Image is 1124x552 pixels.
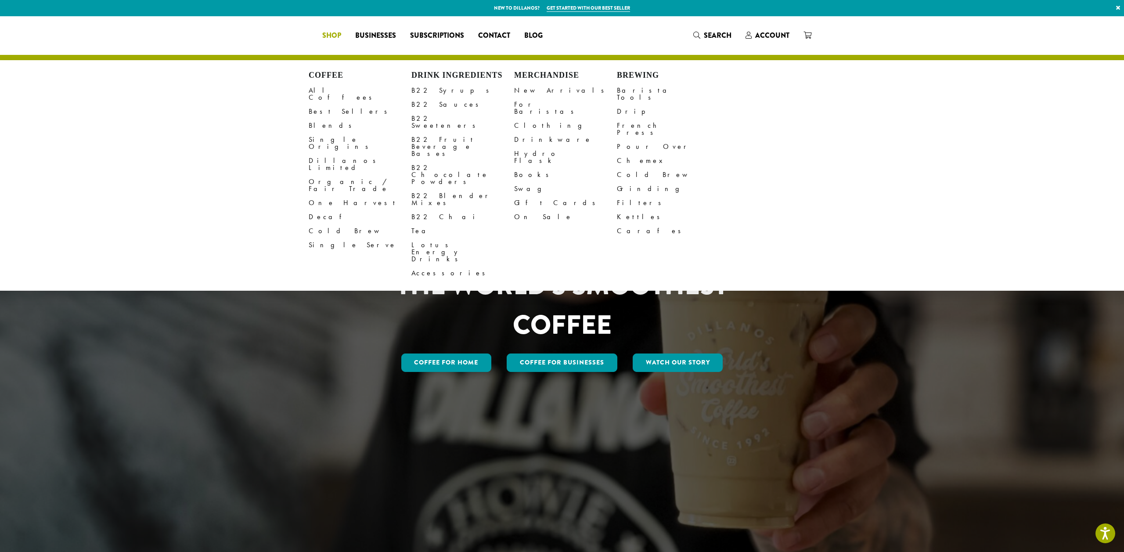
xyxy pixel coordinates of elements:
[507,354,617,372] a: Coffee For Businesses
[401,354,492,372] a: Coffee for Home
[547,4,630,12] a: Get started with our best seller
[514,83,617,97] a: New Arrivals
[309,105,411,119] a: Best Sellers
[514,71,617,80] h4: Merchandise
[617,154,720,168] a: Chemex
[309,175,411,196] a: Organic / Fair Trade
[309,71,411,80] h4: Coffee
[617,182,720,196] a: Grinding
[309,224,411,238] a: Cold Brew
[514,196,617,210] a: Gift Cards
[478,30,510,41] span: Contact
[410,30,464,41] span: Subscriptions
[411,71,514,80] h4: Drink Ingredients
[755,30,789,40] span: Account
[514,182,617,196] a: Swag
[309,238,411,252] a: Single Serve
[617,210,720,224] a: Kettles
[309,133,411,154] a: Single Origins
[617,196,720,210] a: Filters
[411,83,514,97] a: B22 Syrups
[617,119,720,140] a: French Press
[514,133,617,147] a: Drinkware
[309,83,411,105] a: All Coffees
[514,210,617,224] a: On Sale
[617,71,720,80] h4: Brewing
[411,112,514,133] a: B22 Sweeteners
[411,97,514,112] a: B22 Sauces
[309,196,411,210] a: One Harvest
[411,224,514,238] a: Tea
[633,354,723,372] a: Watch Our Story
[411,189,514,210] a: B22 Blender Mixes
[309,210,411,224] a: Decaf
[322,30,341,41] span: Shop
[617,140,720,154] a: Pour Over
[315,29,348,43] a: Shop
[514,147,617,168] a: Hydro Flask
[617,83,720,105] a: Barista Tools
[411,266,514,280] a: Accessories
[617,168,720,182] a: Cold Brew
[411,238,514,266] a: Lotus Energy Drinks
[309,119,411,133] a: Blends
[411,133,514,161] a: B22 Fruit Beverage Bases
[514,119,617,133] a: Clothing
[617,105,720,119] a: Drip
[309,154,411,175] a: Dillanos Limited
[514,97,617,119] a: For Baristas
[514,168,617,182] a: Books
[411,161,514,189] a: B22 Chocolate Powders
[704,30,731,40] span: Search
[686,28,739,43] a: Search
[524,30,543,41] span: Blog
[355,30,396,41] span: Businesses
[617,224,720,238] a: Carafes
[411,210,514,224] a: B22 Chai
